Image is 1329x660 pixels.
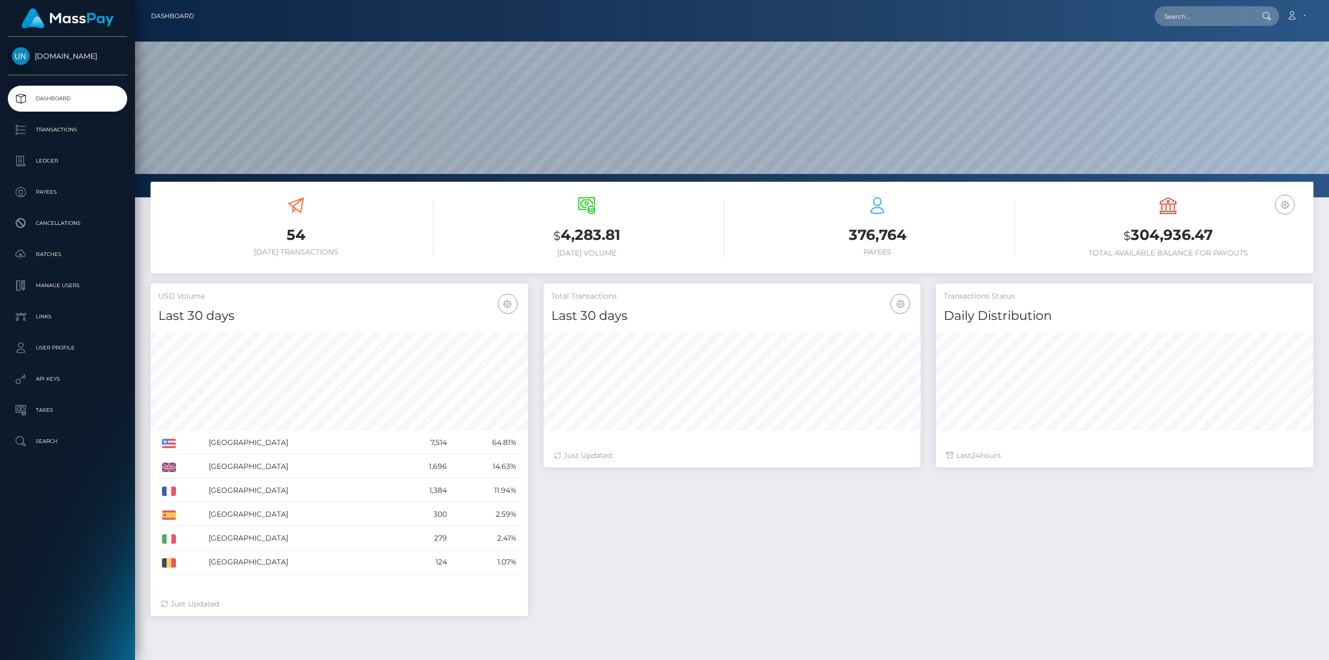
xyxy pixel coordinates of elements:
[205,503,395,527] td: [GEOGRAPHIC_DATA]
[554,450,911,461] div: Just Updated
[8,335,127,361] a: User Profile
[205,479,395,503] td: [GEOGRAPHIC_DATA]
[12,153,123,169] p: Ledger
[971,451,980,460] span: 24
[8,428,127,454] a: Search
[158,291,520,302] h5: USD Volume
[12,340,123,356] p: User Profile
[162,487,176,496] img: FR.png
[8,86,127,112] a: Dashboard
[12,122,123,138] p: Transactions
[395,479,451,503] td: 1,384
[395,527,451,550] td: 279
[162,510,176,520] img: ES.png
[12,309,123,325] p: Links
[8,210,127,236] a: Cancellations
[158,248,433,257] h6: [DATE] Transactions
[946,450,1303,461] div: Last hours
[740,248,1015,257] h6: Payees
[8,51,127,61] span: [DOMAIN_NAME]
[161,599,518,610] div: Just Updated
[395,455,451,479] td: 1,696
[205,455,395,479] td: [GEOGRAPHIC_DATA]
[944,291,1306,302] h5: Transactions Status
[12,215,123,231] p: Cancellations
[21,8,114,29] img: MassPay Logo
[151,5,194,27] a: Dashboard
[12,247,123,262] p: Batches
[205,431,395,455] td: [GEOGRAPHIC_DATA]
[158,307,520,325] h4: Last 30 days
[449,225,724,246] h3: 4,283.81
[12,402,123,418] p: Taxes
[8,148,127,174] a: Ledger
[205,550,395,574] td: [GEOGRAPHIC_DATA]
[551,307,913,325] h4: Last 30 days
[12,434,123,449] p: Search
[395,503,451,527] td: 300
[1155,6,1252,26] input: Search...
[12,91,123,106] p: Dashboard
[451,431,520,455] td: 64.81%
[162,463,176,472] img: GB.png
[162,558,176,568] img: BE.png
[551,291,913,302] h5: Total Transactions
[8,179,127,205] a: Payees
[395,431,451,455] td: 7,514
[451,527,520,550] td: 2.41%
[451,503,520,527] td: 2.59%
[395,550,451,574] td: 124
[1030,225,1306,246] h3: 304,936.47
[12,278,123,293] p: Manage Users
[12,184,123,200] p: Payees
[8,304,127,330] a: Links
[162,439,176,448] img: US.png
[451,550,520,574] td: 1.07%
[451,479,520,503] td: 11.94%
[12,371,123,387] p: API Keys
[8,397,127,423] a: Taxes
[162,534,176,544] img: IT.png
[158,225,433,245] h3: 54
[451,455,520,479] td: 14.63%
[8,241,127,267] a: Batches
[449,249,724,258] h6: [DATE] Volume
[8,117,127,143] a: Transactions
[205,527,395,550] td: [GEOGRAPHIC_DATA]
[1030,249,1306,258] h6: Total Available Balance for Payouts
[12,47,30,65] img: Unlockt.me
[8,366,127,392] a: API Keys
[1123,228,1131,243] small: $
[740,225,1015,245] h3: 376,764
[944,307,1306,325] h4: Daily Distribution
[553,228,561,243] small: $
[8,273,127,299] a: Manage Users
